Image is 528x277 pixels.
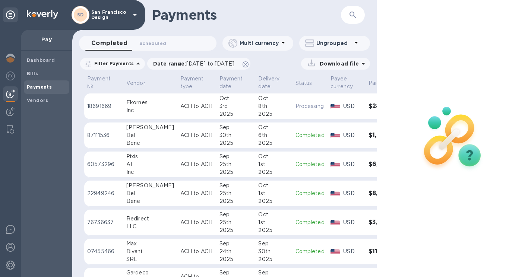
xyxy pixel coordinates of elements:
[27,84,52,90] b: Payments
[126,79,155,87] span: Vendor
[126,153,174,160] div: Pixis
[219,160,253,168] div: 25th
[180,102,214,110] p: ACH to ACH
[295,160,325,168] p: Completed
[147,58,250,70] div: Date range:[DATE] to [DATE]
[258,197,289,205] div: 2025
[91,38,127,48] span: Completed
[258,211,289,219] div: Oct
[331,191,341,196] img: USD
[331,75,363,90] span: Payee currency
[91,60,134,67] p: Filter Payments
[219,95,253,102] div: Oct
[258,269,289,277] div: Sep
[87,248,120,255] p: 07455466
[343,131,362,139] p: USD
[126,160,174,168] div: AI
[126,139,174,147] div: Bene
[219,211,253,219] div: Sep
[27,10,58,19] img: Logo
[258,190,289,197] div: 1st
[27,36,66,43] p: Pay
[180,75,214,90] span: Payment type
[126,99,174,106] div: Ekornes
[240,39,279,47] p: Multi currency
[331,104,341,109] img: USD
[343,102,362,110] p: USD
[369,219,404,226] h3: $3,000.00
[126,240,174,248] div: Max
[369,132,404,139] h3: $1,656.74
[258,219,289,226] div: 1st
[295,219,325,226] p: Completed
[3,7,18,22] div: Unpin categories
[295,248,325,255] p: Completed
[153,60,238,67] p: Date range :
[219,153,253,160] div: Sep
[258,102,289,110] div: 8th
[126,269,174,277] div: Gardeco
[87,219,120,226] p: 76736637
[343,190,362,197] p: USD
[27,71,38,76] b: Bills
[87,102,120,110] p: 18691669
[258,110,289,118] div: 2025
[126,79,145,87] p: Vendor
[258,95,289,102] div: Oct
[219,182,253,190] div: Sep
[87,75,111,90] p: Payment №
[219,248,253,255] div: 24th
[219,124,253,131] div: Sep
[180,75,204,90] p: Payment type
[139,39,166,47] span: Scheduled
[6,71,15,80] img: Foreign exchange
[331,133,341,138] img: USD
[331,220,341,225] img: USD
[126,215,174,223] div: Redirect
[219,269,253,277] div: Sep
[219,219,253,226] div: 25th
[126,106,174,114] div: Inc.
[219,102,253,110] div: 3rd
[219,197,253,205] div: 2025
[258,255,289,263] div: 2025
[331,249,341,254] img: USD
[180,248,214,255] p: ACH to ACH
[295,102,325,110] p: Processing
[87,75,120,90] span: Payment №
[258,75,279,90] p: Delivery date
[126,124,174,131] div: [PERSON_NAME]
[258,248,289,255] div: 30th
[219,240,253,248] div: Sep
[126,248,174,255] div: Divani
[126,131,174,139] div: Del
[27,57,55,63] b: Dashboard
[219,226,253,234] div: 2025
[77,12,84,17] b: SD
[219,131,253,139] div: 30th
[295,79,322,87] span: Status
[295,79,312,87] p: Status
[343,160,362,168] p: USD
[369,79,380,87] p: Paid
[331,75,353,90] p: Payee currency
[180,160,214,168] p: ACH to ACH
[126,197,174,205] div: Bene
[180,190,214,197] p: ACH to ACH
[295,131,325,139] p: Completed
[126,168,174,176] div: Inc
[258,240,289,248] div: Sep
[258,153,289,160] div: Oct
[369,79,390,87] span: Paid
[219,75,253,90] span: Payment date
[27,98,48,103] b: Vendors
[87,190,120,197] p: 22949246
[126,190,174,197] div: Del
[219,255,253,263] div: 2025
[87,160,120,168] p: 60573296
[219,139,253,147] div: 2025
[126,255,174,263] div: SRL
[258,139,289,147] div: 2025
[126,182,174,190] div: [PERSON_NAME]
[331,162,341,167] img: USD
